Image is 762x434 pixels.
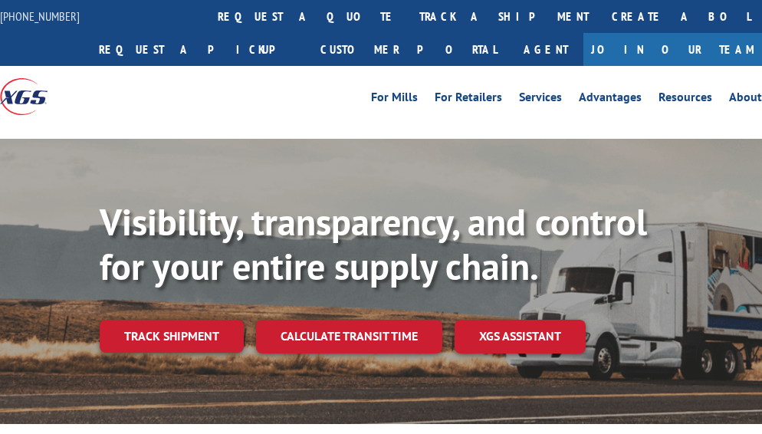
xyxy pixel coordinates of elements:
a: XGS ASSISTANT [455,320,586,353]
b: Visibility, transparency, and control for your entire supply chain. [100,198,647,290]
a: Calculate transit time [256,320,442,353]
a: Agent [508,33,583,66]
a: Track shipment [100,320,244,352]
a: For Mills [371,91,418,108]
a: Services [519,91,562,108]
a: Request a pickup [87,33,309,66]
a: Resources [659,91,712,108]
a: About [729,91,762,108]
a: Advantages [579,91,642,108]
a: Join Our Team [583,33,762,66]
a: Customer Portal [309,33,508,66]
a: For Retailers [435,91,502,108]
